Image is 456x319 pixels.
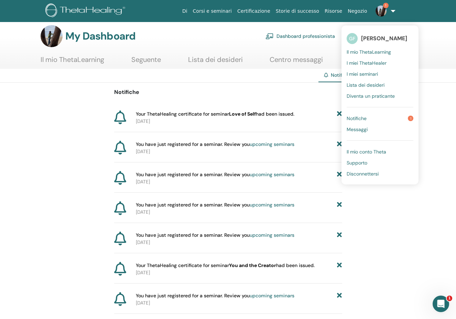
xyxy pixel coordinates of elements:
[250,141,294,147] a: upcoming seminars
[136,232,294,239] span: You have just registered for a seminar. Review you
[235,5,273,18] a: Certificazione
[361,35,407,42] span: [PERSON_NAME]
[136,141,294,148] span: You have just registered for a seminar. Review you
[136,239,342,246] p: [DATE]
[136,178,342,185] p: [DATE]
[347,33,358,44] span: GF
[136,262,315,269] span: Your ThetaHealing certificate for seminar had been issued.
[229,111,256,117] b: Love of Self
[273,5,322,18] a: Storie di successo
[136,118,342,125] p: [DATE]
[347,46,413,57] a: Il mio ThetaLearning
[41,25,63,47] img: default.jpg
[347,60,387,66] span: I miei ThetaHealer
[383,3,389,8] span: 1
[345,5,370,18] a: Negozio
[347,124,413,135] a: Messaggi
[250,202,294,208] a: upcoming seminars
[265,33,274,39] img: chalkboard-teacher.svg
[347,157,413,168] a: Supporto
[347,71,378,77] span: I miei seminari
[347,93,395,99] span: Diventa un praticante
[447,296,452,301] span: 1
[347,168,413,179] a: Disconnettersi
[131,55,161,69] a: Seguente
[136,110,294,118] span: Your ThetaHealing certificate for seminar had been issued.
[265,29,335,44] a: Dashboard professionista
[136,292,294,299] span: You have just registered for a seminar. Review you
[347,82,384,88] span: Lista dei desideri
[250,293,294,299] a: upcoming seminars
[347,68,413,79] a: I miei seminari
[322,5,345,18] a: Risorse
[250,232,294,238] a: upcoming seminars
[347,57,413,68] a: I miei ThetaHealer
[331,72,351,78] span: Notifiche
[250,171,294,178] a: upcoming seminars
[136,269,342,276] p: [DATE]
[341,25,419,184] ul: 1
[190,5,235,18] a: Corsi e seminari
[41,55,104,69] a: Il mio ThetaLearning
[347,49,391,55] span: Il mio ThetaLearning
[347,160,367,166] span: Supporto
[347,79,413,91] a: Lista dei desideri
[229,262,276,268] b: You and the Creator
[136,148,342,155] p: [DATE]
[347,113,413,124] a: Notifiche1
[136,171,294,178] span: You have just registered for a seminar. Review you
[408,116,413,121] span: 1
[180,5,190,18] a: Di
[376,6,387,17] img: default.jpg
[270,55,323,69] a: Centro messaggi
[136,201,294,209] span: You have just registered for a seminar. Review you
[136,209,342,216] p: [DATE]
[45,3,128,19] img: logo.png
[347,146,413,157] a: Il mio conto Theta
[347,126,368,132] span: Messaggi
[347,31,413,46] a: GF[PERSON_NAME]
[347,115,367,121] span: Notifiche
[136,299,342,307] p: [DATE]
[347,171,379,177] span: Disconnettersi
[347,149,386,155] span: Il mio conto Theta
[65,30,135,42] h3: My Dashboard
[114,88,342,96] p: Notifiche
[347,91,413,102] a: Diventa un praticante
[433,296,449,312] iframe: Intercom live chat
[188,55,243,69] a: Lista dei desideri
